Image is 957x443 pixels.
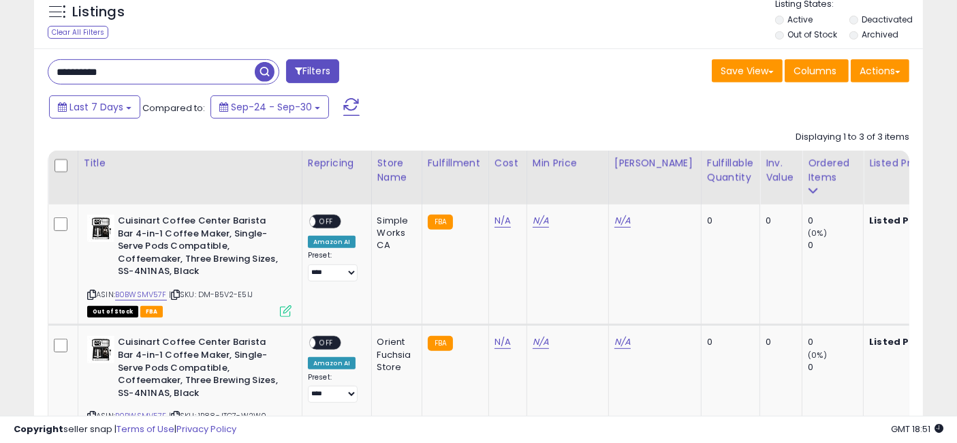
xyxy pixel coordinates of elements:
[377,215,411,252] div: Simple Works CA
[808,361,863,373] div: 0
[808,350,827,361] small: (0%)
[169,289,253,300] span: | SKU: DM-B5V2-E5IJ
[851,59,909,82] button: Actions
[712,59,783,82] button: Save View
[614,335,631,349] a: N/A
[315,337,337,349] span: OFF
[315,216,337,228] span: OFF
[48,26,108,39] div: Clear All Filters
[707,156,754,185] div: Fulfillable Quantity
[785,59,849,82] button: Columns
[14,423,236,436] div: seller snap | |
[766,215,791,227] div: 0
[533,214,549,228] a: N/A
[808,228,827,239] small: (0%)
[87,306,138,318] span: All listings that are currently out of stock and unavailable for purchase on Amazon
[286,59,339,83] button: Filters
[495,335,511,349] a: N/A
[377,156,416,185] div: Store Name
[176,423,236,436] a: Privacy Policy
[808,239,863,251] div: 0
[808,215,863,227] div: 0
[891,423,943,436] span: 2025-10-8 18:51 GMT
[140,306,163,318] span: FBA
[862,29,899,40] label: Archived
[377,336,411,373] div: Orient Fuchsia Store
[533,156,603,170] div: Min Price
[707,215,749,227] div: 0
[808,336,863,348] div: 0
[869,335,931,348] b: Listed Price:
[808,156,858,185] div: Ordered Items
[788,14,813,25] label: Active
[788,29,838,40] label: Out of Stock
[87,215,114,242] img: 41qV1k43bRL._SL40_.jpg
[308,357,356,369] div: Amazon AI
[231,100,312,114] span: Sep-24 - Sep-30
[614,156,695,170] div: [PERSON_NAME]
[766,336,791,348] div: 0
[796,131,909,144] div: Displaying 1 to 3 of 3 items
[614,214,631,228] a: N/A
[869,214,931,227] b: Listed Price:
[794,64,836,78] span: Columns
[428,215,453,230] small: FBA
[87,336,114,363] img: 41qV1k43bRL._SL40_.jpg
[142,102,205,114] span: Compared to:
[72,3,125,22] h5: Listings
[428,336,453,351] small: FBA
[308,373,361,403] div: Preset:
[308,156,366,170] div: Repricing
[84,156,296,170] div: Title
[308,251,361,281] div: Preset:
[766,156,796,185] div: Inv. value
[115,289,167,301] a: B0BWSMV57F
[308,236,356,248] div: Amazon AI
[533,335,549,349] a: N/A
[118,215,283,281] b: Cuisinart Coffee Center Barista Bar 4-in-1 Coffee Maker, Single-Serve Pods Compatible, Coffeemake...
[116,423,174,436] a: Terms of Use
[14,423,63,436] strong: Copyright
[707,336,749,348] div: 0
[428,156,483,170] div: Fulfillment
[87,215,292,316] div: ASIN:
[118,336,283,403] b: Cuisinart Coffee Center Barista Bar 4-in-1 Coffee Maker, Single-Serve Pods Compatible, Coffeemake...
[210,95,329,119] button: Sep-24 - Sep-30
[495,214,511,228] a: N/A
[495,156,521,170] div: Cost
[49,95,140,119] button: Last 7 Days
[69,100,123,114] span: Last 7 Days
[862,14,913,25] label: Deactivated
